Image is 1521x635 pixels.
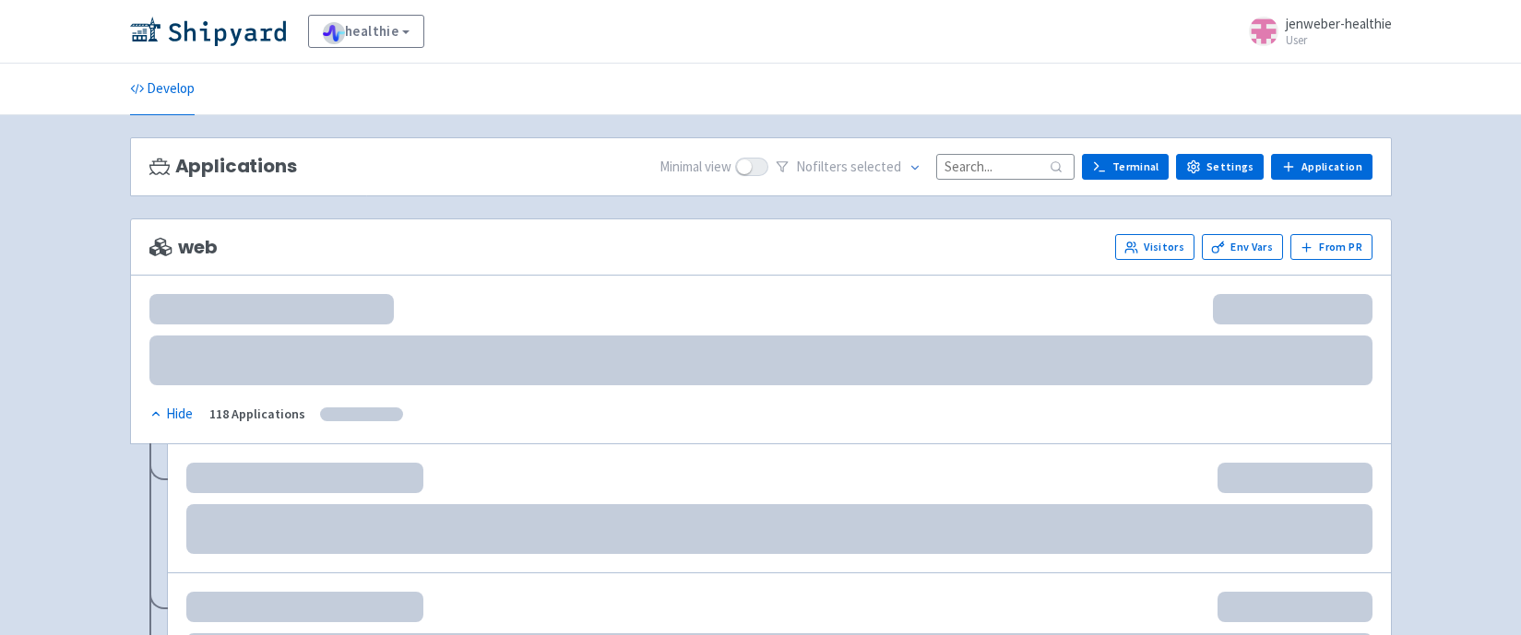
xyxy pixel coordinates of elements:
button: Hide [149,404,195,425]
a: Settings [1176,154,1264,180]
span: web [149,237,218,258]
div: Hide [149,404,193,425]
span: No filter s [796,157,901,178]
span: Minimal view [659,157,731,178]
span: selected [850,158,901,175]
a: Develop [130,64,195,115]
a: Application [1271,154,1372,180]
a: healthie [308,15,425,48]
input: Search... [936,154,1075,179]
h3: Applications [149,156,297,177]
a: Env Vars [1202,234,1283,260]
a: Terminal [1082,154,1169,180]
small: User [1286,34,1392,46]
a: jenweber-healthie User [1238,17,1392,46]
button: From PR [1290,234,1372,260]
div: 118 Applications [209,404,305,425]
a: Visitors [1115,234,1194,260]
span: jenweber-healthie [1286,15,1392,32]
img: Shipyard logo [130,17,286,46]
